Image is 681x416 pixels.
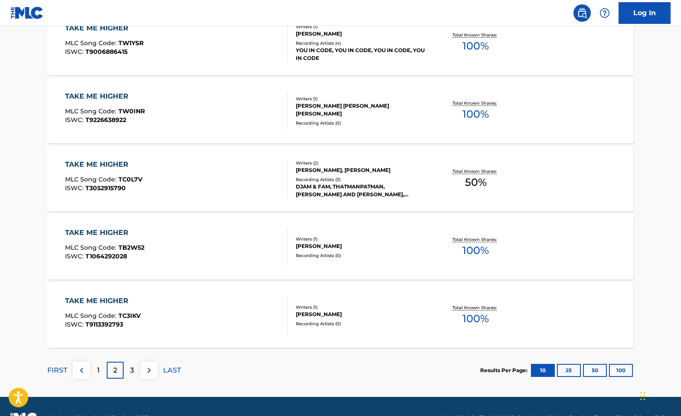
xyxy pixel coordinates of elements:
button: 10 [531,364,555,377]
span: TC3IKV [118,312,141,320]
a: Public Search [573,4,591,22]
div: [PERSON_NAME] [296,30,427,38]
a: TAKE ME HIGHERMLC Song Code:TC0L7VISWC:T3052915790Writers (2)[PERSON_NAME], [PERSON_NAME]Recordin... [47,146,634,211]
span: T9113392793 [85,320,123,328]
span: ISWC : [65,320,85,328]
div: TAKE ME HIGHER [65,91,145,102]
div: Recording Artists ( 4 ) [296,40,427,46]
div: Writers ( 1 ) [296,23,427,30]
div: [PERSON_NAME], [PERSON_NAME] [296,166,427,174]
span: 100 % [462,106,489,122]
span: 100 % [462,38,489,54]
img: help [599,8,610,18]
span: MLC Song Code : [65,107,118,115]
a: Log In [619,2,671,24]
div: Writers ( 1 ) [296,304,427,310]
p: 3 [130,365,134,376]
span: MLC Song Code : [65,312,118,320]
a: TAKE ME HIGHERMLC Song Code:TB2W52ISWC:T1064292028Writers (1)[PERSON_NAME]Recording Artists (0)To... [47,215,634,280]
div: Recording Artists ( 3 ) [296,176,427,183]
div: Drag [640,383,645,409]
span: TC0L7V [118,175,142,183]
div: YOU IN CODE, YOU IN CODE, YOU IN CODE, YOU IN CODE [296,46,427,62]
p: Results Per Page: [480,366,530,374]
div: [PERSON_NAME] [296,310,427,318]
div: [PERSON_NAME] [PERSON_NAME] [PERSON_NAME] [296,102,427,118]
img: left [76,365,87,376]
div: Writers ( 2 ) [296,160,427,166]
div: TAKE ME HIGHER [65,296,141,306]
div: DJAM & FAM, THATMANPATMAN, [PERSON_NAME] AND [PERSON_NAME], [PERSON_NAME] & FAM [296,183,427,198]
button: 100 [609,364,633,377]
div: TAKE ME HIGHER [65,23,144,33]
div: TAKE ME HIGHER [65,228,144,238]
span: T9006886415 [85,48,128,56]
div: Recording Artists ( 0 ) [296,320,427,327]
button: 50 [583,364,607,377]
iframe: Chat Widget [638,374,681,416]
span: TW0INR [118,107,145,115]
span: MLC Song Code : [65,175,118,183]
span: TW1YSR [118,39,144,47]
span: ISWC : [65,116,85,124]
p: 2 [113,365,117,376]
p: Total Known Shares: [452,168,499,175]
span: T1064292028 [85,252,127,260]
div: Recording Artists ( 0 ) [296,120,427,126]
span: 100 % [462,243,489,258]
p: Total Known Shares: [452,236,499,243]
div: Writers ( 1 ) [296,236,427,242]
a: TAKE ME HIGHERMLC Song Code:TW1YSRISWC:T9006886415Writers (1)[PERSON_NAME]Recording Artists (4)YO... [47,10,634,75]
img: search [577,8,587,18]
button: 25 [557,364,581,377]
span: MLC Song Code : [65,39,118,47]
div: Recording Artists ( 0 ) [296,252,427,259]
span: T9226638922 [85,116,126,124]
div: TAKE ME HIGHER [65,159,142,170]
span: ISWC : [65,48,85,56]
p: Total Known Shares: [452,304,499,311]
p: Total Known Shares: [452,100,499,106]
div: Writers ( 1 ) [296,96,427,102]
p: Total Known Shares: [452,32,499,38]
img: MLC Logo [10,7,44,19]
span: MLC Song Code : [65,244,118,251]
span: T3052915790 [85,184,126,192]
span: ISWC : [65,184,85,192]
span: 50 % [465,175,487,190]
p: LAST [163,365,181,376]
div: [PERSON_NAME] [296,242,427,250]
p: 1 [97,365,100,376]
span: TB2W52 [118,244,144,251]
span: 100 % [462,311,489,327]
p: FIRST [47,365,67,376]
a: TAKE ME HIGHERMLC Song Code:TC3IKVISWC:T9113392793Writers (1)[PERSON_NAME]Recording Artists (0)To... [47,283,634,348]
span: ISWC : [65,252,85,260]
img: right [144,365,154,376]
div: Help [596,4,613,22]
a: TAKE ME HIGHERMLC Song Code:TW0INRISWC:T9226638922Writers (1)[PERSON_NAME] [PERSON_NAME] [PERSON_... [47,78,634,143]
